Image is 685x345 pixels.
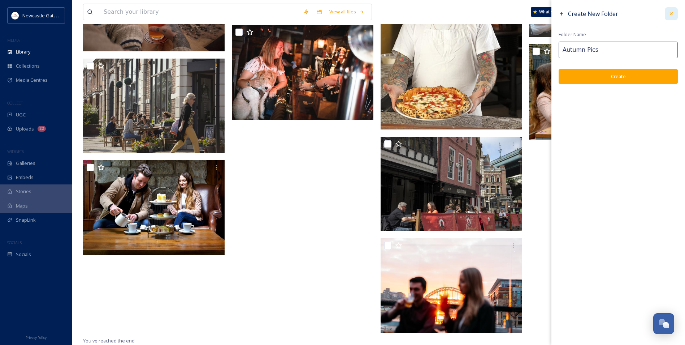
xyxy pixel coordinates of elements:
span: Stories [16,188,31,195]
span: Library [16,48,30,55]
a: What's New [531,7,567,17]
span: Media Centres [16,77,48,84]
img: 136ngi_52183735283_o.jpg [381,137,522,231]
div: 22 [38,126,46,132]
span: WIDGETS [7,149,24,154]
span: You've reached the end [83,337,135,344]
span: Maps [16,203,28,209]
img: al-fresco-cafe-culture-in-heaton_51553923604_o.jpg [83,59,225,153]
img: newcastle-quayside_51485595492_o.jpg [381,238,522,333]
span: Uploads [16,125,34,132]
span: Socials [16,251,31,258]
span: Privacy Policy [26,335,47,340]
span: SnapLink [16,217,36,223]
button: Open Chat [653,313,674,334]
span: Embeds [16,174,34,181]
span: Newcastle Gateshead Initiative [22,12,89,19]
span: Create New Folder [568,10,618,18]
span: Collections [16,63,40,69]
span: SOCIALS [7,240,22,245]
img: ngi-visit-england-2-34_51839494342_o.jpg [529,44,671,139]
img: DqD9wEUd_400x400.jpg [12,12,19,19]
input: Search your library [100,4,300,20]
input: Name [559,42,678,58]
a: View all files [326,5,368,19]
button: Create [559,69,678,84]
span: UGC [16,111,26,118]
span: MEDIA [7,37,20,43]
a: Privacy Policy [26,333,47,341]
span: Galleries [16,160,35,167]
img: pat-the-dog-enjoys-a-beer-at-the-redhouse-newcastle-quayside_51486344196_o.jpg [232,25,373,120]
span: COLLECT [7,100,23,106]
span: Folder Name [559,31,586,38]
img: afternoon-tea-at-blackfriars-restaurant-and-parlour-bar_escape-the-everyday_visit-britain_5148637... [83,160,225,255]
